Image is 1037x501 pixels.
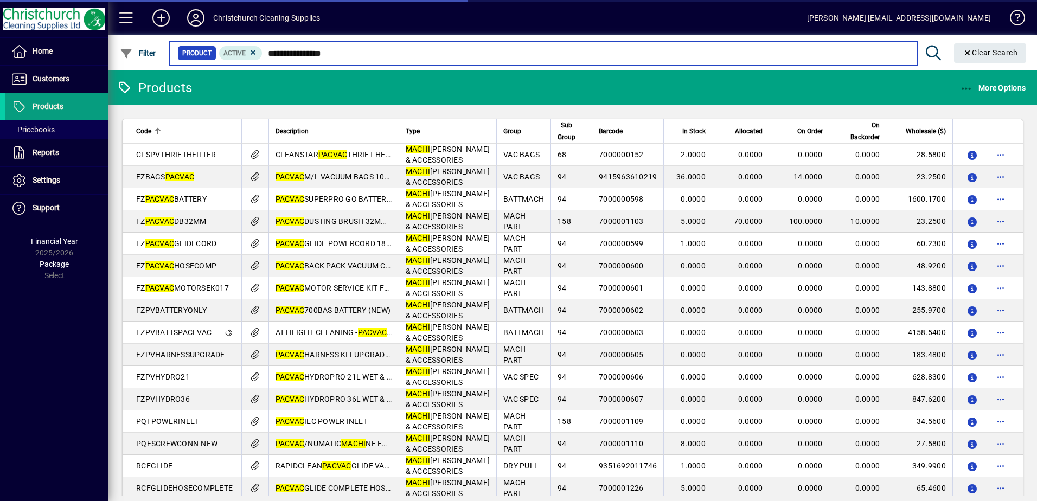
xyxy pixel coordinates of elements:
[503,234,526,253] span: MACH PART
[681,439,706,448] span: 8.0000
[144,8,178,28] button: Add
[992,390,1009,408] button: More options
[599,150,644,159] span: 7000000152
[136,195,207,203] span: FZ BATTERY
[276,261,478,270] span: BACK PACK VACUUM CLEANER COMPLETE HOSE
[503,306,544,314] span: BATTMACH
[558,395,567,403] span: 94
[599,328,644,337] span: 7000000603
[145,217,175,226] em: PACVAC
[145,261,175,270] em: PACVAC
[855,261,880,270] span: 0.0000
[895,144,952,166] td: 28.5800
[406,211,490,231] span: [PERSON_NAME] & ACCESSORIES
[855,461,880,470] span: 0.0000
[276,306,305,314] em: PACVAC
[136,439,217,448] span: PQFSCREWCONN-NEW
[11,125,55,134] span: Pricebooks
[895,210,952,233] td: 23.2500
[558,217,571,226] span: 158
[33,47,53,55] span: Home
[145,239,175,248] em: PACVAC
[681,461,706,470] span: 1.0000
[213,9,320,27] div: Christchurch Cleaning Supplies
[318,150,348,159] em: PACVAC
[670,125,715,137] div: In Stock
[406,125,420,137] span: Type
[406,323,430,331] em: MACHI
[276,372,470,381] span: HYDROPRO 21L WET & DRY VACUUM CLEANER
[406,256,430,265] em: MACHI
[599,461,657,470] span: 9351692011746
[503,195,544,203] span: BATTMACH
[136,417,199,426] span: PQFPOWERINLET
[798,350,823,359] span: 0.0000
[276,172,413,181] span: M/L VACUUM BAGS 10S - F061
[503,278,526,298] span: MACH PART
[676,172,706,181] span: 36.0000
[855,484,880,492] span: 0.0000
[895,166,952,188] td: 23.2500
[681,239,706,248] span: 1.0000
[406,367,490,387] span: [PERSON_NAME] & ACCESSORIES
[406,211,430,220] em: MACHI
[406,456,490,476] span: [PERSON_NAME] & ACCESSORIES
[558,119,575,143] span: Sub Group
[681,395,706,403] span: 0.0000
[33,203,60,212] span: Support
[276,217,419,226] span: DUSTING BRUSH 32MM (KC910)
[276,284,478,292] span: MOTOR SERVICE KIT FOR SUPERPRO 700 SERIES
[276,306,391,314] span: 700BAS BATTERY (NEW)
[738,261,763,270] span: 0.0000
[599,239,644,248] span: 7000000599
[178,8,213,28] button: Profile
[992,479,1009,497] button: More options
[406,389,430,398] em: MACHI
[406,278,430,287] em: MACHI
[681,350,706,359] span: 0.0000
[406,323,490,342] span: [PERSON_NAME] & ACCESSORIES
[276,461,457,470] span: RAPIDCLEAN GLIDE VACUUM CLEANER 15L
[738,172,763,181] span: 0.0000
[5,66,108,93] a: Customers
[558,284,567,292] span: 94
[855,172,880,181] span: 0.0000
[734,217,763,226] span: 70.0000
[855,372,880,381] span: 0.0000
[276,372,305,381] em: PACVAC
[798,484,823,492] span: 0.0000
[738,372,763,381] span: 0.0000
[855,417,880,426] span: 0.0000
[406,478,430,487] em: MACHI
[182,48,212,59] span: Product
[136,306,207,314] span: FZPVBATTERYONLY
[798,328,823,337] span: 0.0000
[136,350,225,359] span: FZPVHARNESSUPGRADE
[276,195,305,203] em: PACVAC
[895,388,952,410] td: 847.6200
[895,188,952,210] td: 1600.1700
[117,79,192,97] div: Products
[503,395,539,403] span: VAC SPEC
[992,346,1009,363] button: More options
[406,234,490,253] span: [PERSON_NAME] & ACCESSORIES
[599,395,644,403] span: 7000000607
[406,189,430,198] em: MACHI
[895,233,952,255] td: 60.2300
[728,125,773,137] div: Allocated
[165,172,195,181] em: PACVAC
[558,372,567,381] span: 94
[503,478,526,498] span: MACH PART
[406,456,430,465] em: MACHI
[31,237,78,246] span: Financial Year
[855,350,880,359] span: 0.0000
[406,167,430,176] em: MACHI
[406,167,490,187] span: [PERSON_NAME] & ACCESSORIES
[992,213,1009,230] button: More options
[406,278,490,298] span: [PERSON_NAME] & ACCESSORIES
[855,306,880,314] span: 0.0000
[681,306,706,314] span: 0.0000
[136,172,194,181] span: FZBAGS
[793,172,823,181] span: 14.0000
[558,484,567,492] span: 94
